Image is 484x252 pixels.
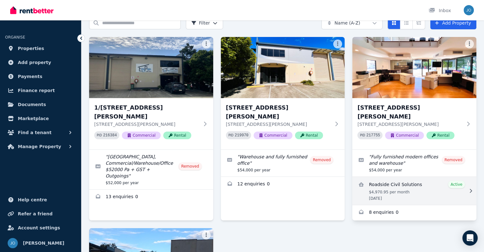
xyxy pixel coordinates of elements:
a: Marketplace [5,112,76,125]
img: RentBetter [10,5,53,15]
img: 1/8-12 Nevilles St, Underwood [89,37,213,98]
h3: [STREET_ADDRESS][PERSON_NAME] [226,103,331,121]
a: 12 Nevilles St, Underwood[STREET_ADDRESS][PERSON_NAME][STREET_ADDRESS][PERSON_NAME]PID 217755Comm... [352,37,476,149]
button: Find a tenant [5,126,76,139]
button: Expanded list view [412,17,425,29]
div: View options [388,17,425,29]
p: [STREET_ADDRESS][PERSON_NAME] [357,121,462,127]
span: Find a tenant [18,129,52,136]
a: Documents [5,98,76,111]
div: Inbox [429,7,451,14]
p: [STREET_ADDRESS][PERSON_NAME] [226,121,331,127]
span: [PERSON_NAME] [23,239,64,247]
h3: [STREET_ADDRESS][PERSON_NAME] [357,103,462,121]
span: Finance report [18,87,55,94]
a: Edit listing: Green Building, Commercial/Warehouse/Office $52000 Pa + GST + Outgoings [89,150,213,189]
button: Manage Property [5,140,76,153]
button: Name (A-Z) [321,17,382,29]
a: Enquiries for 8 Nevilles St, Underwood [221,177,345,192]
code: 219970 [235,133,249,138]
button: Card view [388,17,400,29]
span: Marketplace [18,115,49,122]
button: More options [465,40,474,48]
small: PID [97,133,102,137]
span: Documents [18,101,46,108]
button: More options [202,40,211,48]
img: 12 Nevilles St, Underwood [352,37,476,98]
code: 217755 [366,133,380,138]
span: Add property [18,59,51,66]
button: Filter [186,17,223,29]
a: Payments [5,70,76,83]
span: Rental [295,132,323,139]
a: 8 Nevilles St, Underwood[STREET_ADDRESS][PERSON_NAME][STREET_ADDRESS][PERSON_NAME]PID 219970Comme... [221,37,345,149]
span: Name (A-Z) [334,20,360,26]
a: Edit listing: Warehouse and fully furnished office [221,150,345,176]
a: 1/8-12 Nevilles St, Underwood1/[STREET_ADDRESS][PERSON_NAME][STREET_ADDRESS][PERSON_NAME]PID 2163... [89,37,213,149]
code: 216384 [103,133,117,138]
span: Rental [426,132,454,139]
span: ORGANISE [5,35,25,40]
span: Manage Property [18,143,61,150]
span: Payments [18,73,42,80]
p: [STREET_ADDRESS][PERSON_NAME] [94,121,199,127]
a: Properties [5,42,76,55]
span: Commercial [254,132,292,139]
span: Commercial [385,132,424,139]
a: Add property [5,56,76,69]
span: Help centre [18,196,47,204]
a: Finance report [5,84,76,97]
div: Open Intercom Messenger [462,230,478,246]
span: Refer a friend [18,210,53,218]
span: Properties [18,45,44,52]
span: Account settings [18,224,60,232]
span: Commercial [122,132,161,139]
a: Refer a friend [5,207,76,220]
img: 8 Nevilles St, Underwood [221,37,345,98]
a: Add Property [430,17,476,29]
a: Account settings [5,221,76,234]
a: View details for Roadside Civil Solutions [352,177,476,205]
h3: 1/[STREET_ADDRESS][PERSON_NAME] [94,103,199,121]
a: Enquiries for 1/8-12 Nevilles St, Underwood [89,190,213,205]
a: Edit listing: Fully furnished modern offices and warehouse [352,150,476,176]
button: More options [333,40,342,48]
button: More options [202,231,211,240]
span: Filter [191,20,210,26]
a: Help centre [5,193,76,206]
img: joeBauer [8,238,18,248]
span: Rental [163,132,191,139]
button: Compact list view [400,17,413,29]
small: PID [360,133,365,137]
small: PID [228,133,234,137]
img: joeBauer [464,5,474,15]
a: Enquiries for 12 Nevilles St, Underwood [352,205,476,220]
